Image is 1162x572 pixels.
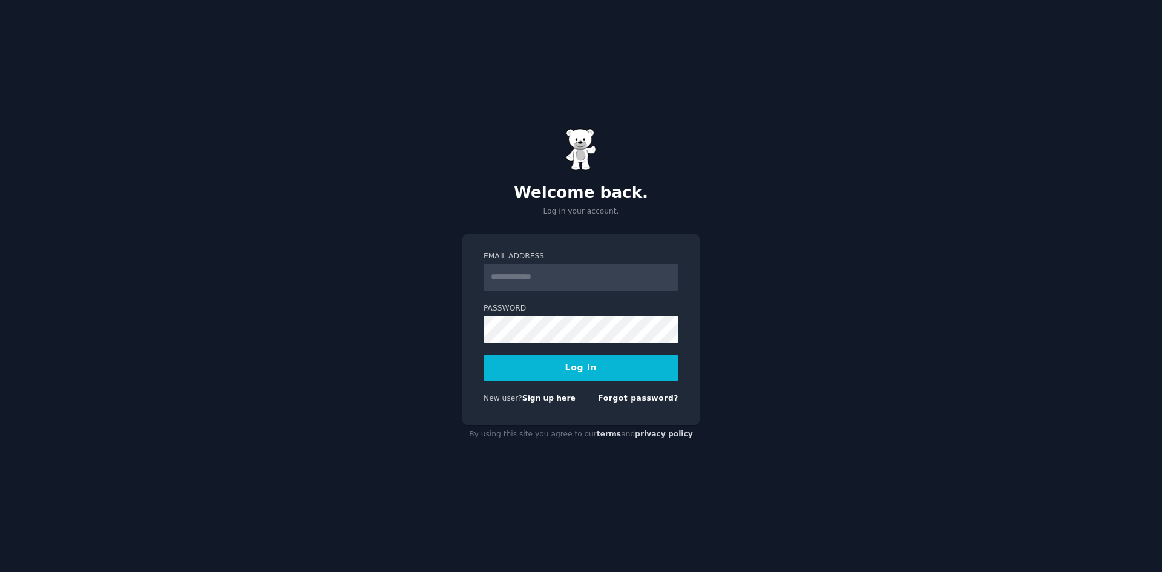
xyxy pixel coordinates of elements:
label: Password [484,303,678,314]
button: Log In [484,355,678,381]
a: Sign up here [522,394,576,403]
div: By using this site you agree to our and [462,425,700,444]
h2: Welcome back. [462,183,700,203]
a: terms [597,430,621,438]
img: Gummy Bear [566,128,596,171]
span: New user? [484,394,522,403]
p: Log in your account. [462,206,700,217]
label: Email Address [484,251,678,262]
a: privacy policy [635,430,693,438]
a: Forgot password? [598,394,678,403]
